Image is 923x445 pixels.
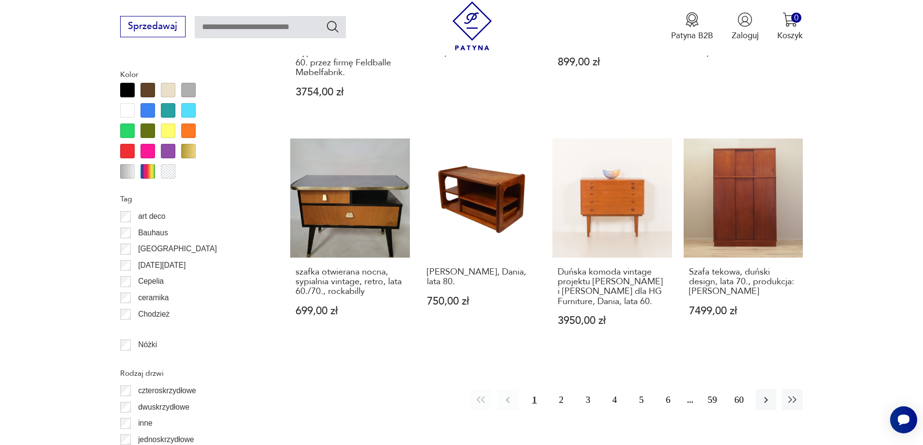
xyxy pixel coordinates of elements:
[120,68,263,81] p: Kolor
[138,227,168,239] p: Bauhaus
[138,401,189,414] p: dwuskrzydłowe
[138,210,165,223] p: art deco
[524,389,545,410] button: 1
[427,47,536,58] p: 460,00 zł
[120,193,263,205] p: Tag
[782,12,798,27] img: Ikona koszyka
[138,308,170,321] p: Chodzież
[138,338,157,351] p: Nóżki
[558,57,667,67] p: 899,00 zł
[689,306,798,316] p: 7499,00 zł
[296,267,405,297] h3: szafka otwierana nocna, sypialnia vintage, retro, lata 60./70., rockabilly
[552,138,672,349] a: Duńska komoda vintage projektu Ruda Thygesena i Johnego Sørensena dla HG Furniture, Dania, lata 6...
[448,1,497,50] img: Patyna - sklep z meblami i dekoracjami vintage
[120,23,186,31] a: Sprzedawaj
[732,30,759,41] p: Zaloguj
[138,243,217,255] p: [GEOGRAPHIC_DATA]
[138,417,152,430] p: inne
[551,389,572,410] button: 2
[138,384,196,397] p: czteroskrzydłowe
[120,16,186,37] button: Sprzedawaj
[671,30,713,41] p: Patyna B2B
[689,47,798,58] p: 599,00 zł
[290,138,410,349] a: szafka otwierana nocna, sypialnia vintage, retro, lata 60./70., rockabillyszafka otwierana nocna,...
[777,12,803,41] button: 0Koszyk
[737,12,752,27] img: Ikonka użytkownika
[684,138,803,349] a: Szafa tekowa, duński design, lata 70., produkcja: DaniaSzafa tekowa, duński design, lata 70., pro...
[702,389,723,410] button: 59
[777,30,803,41] p: Koszyk
[296,9,405,78] h3: Niska komoda wykonana z drewna tekowego, zaprojektowana przez [PERSON_NAME], wyprodukowana w lata...
[558,316,667,326] p: 3950,00 zł
[138,259,186,272] p: [DATE][DATE]
[558,267,667,307] h3: Duńska komoda vintage projektu [PERSON_NAME] i [PERSON_NAME] dla HG Furniture, Dania, lata 60.
[631,389,652,410] button: 5
[671,12,713,41] a: Ikona medaluPatyna B2B
[604,389,625,410] button: 4
[120,367,263,380] p: Rodzaj drzwi
[671,12,713,41] button: Patyna B2B
[138,275,164,288] p: Cepelia
[427,267,536,287] h3: [PERSON_NAME], Dania, lata 80.
[732,12,759,41] button: Zaloguj
[578,389,598,410] button: 3
[685,12,700,27] img: Ikona medalu
[657,389,678,410] button: 6
[422,138,541,349] a: Szafka, Dania, lata 80.[PERSON_NAME], Dania, lata 80.750,00 zł
[296,306,405,316] p: 699,00 zł
[138,324,167,337] p: Ćmielów
[689,267,798,297] h3: Szafa tekowa, duński design, lata 70., produkcja: [PERSON_NAME]
[890,406,917,433] iframe: Smartsupp widget button
[729,389,750,410] button: 60
[138,292,169,304] p: ceramika
[791,13,801,23] div: 0
[326,19,340,33] button: Szukaj
[296,87,405,97] p: 3754,00 zł
[427,296,536,307] p: 750,00 zł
